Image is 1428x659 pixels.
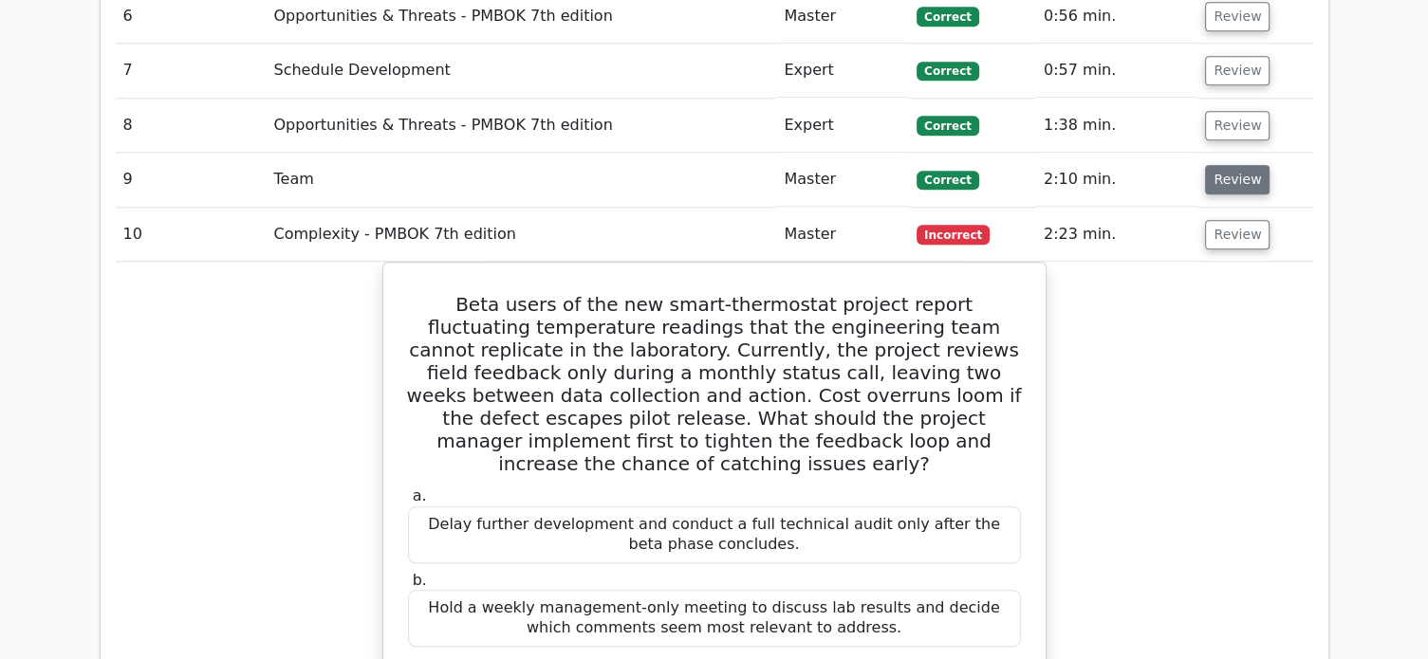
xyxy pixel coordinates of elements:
span: Correct [917,7,978,26]
td: Expert [776,99,909,153]
td: Team [266,153,776,207]
span: b. [413,571,427,589]
td: 0:57 min. [1036,44,1198,98]
button: Review [1205,165,1270,194]
td: Master [776,153,909,207]
td: 8 [116,99,267,153]
td: 2:10 min. [1036,153,1198,207]
td: Master [776,208,909,262]
td: Expert [776,44,909,98]
td: 1:38 min. [1036,99,1198,153]
button: Review [1205,56,1270,85]
span: Incorrect [917,225,990,244]
td: Schedule Development [266,44,776,98]
td: Opportunities & Threats - PMBOK 7th edition [266,99,776,153]
span: a. [413,486,427,504]
div: Delay further development and conduct a full technical audit only after the beta phase concludes. [408,506,1021,563]
td: Complexity - PMBOK 7th edition [266,208,776,262]
td: 10 [116,208,267,262]
button: Review [1205,2,1270,31]
td: 2:23 min. [1036,208,1198,262]
span: Correct [917,62,978,81]
button: Review [1205,111,1270,140]
div: Hold a weekly management-only meeting to discuss lab results and decide which comments seem most ... [408,590,1021,647]
td: 9 [116,153,267,207]
button: Review [1205,220,1270,249]
span: Correct [917,116,978,135]
td: 7 [116,44,267,98]
h5: Beta users of the new smart-thermostat project report fluctuating temperature readings that the e... [406,293,1023,475]
span: Correct [917,171,978,190]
